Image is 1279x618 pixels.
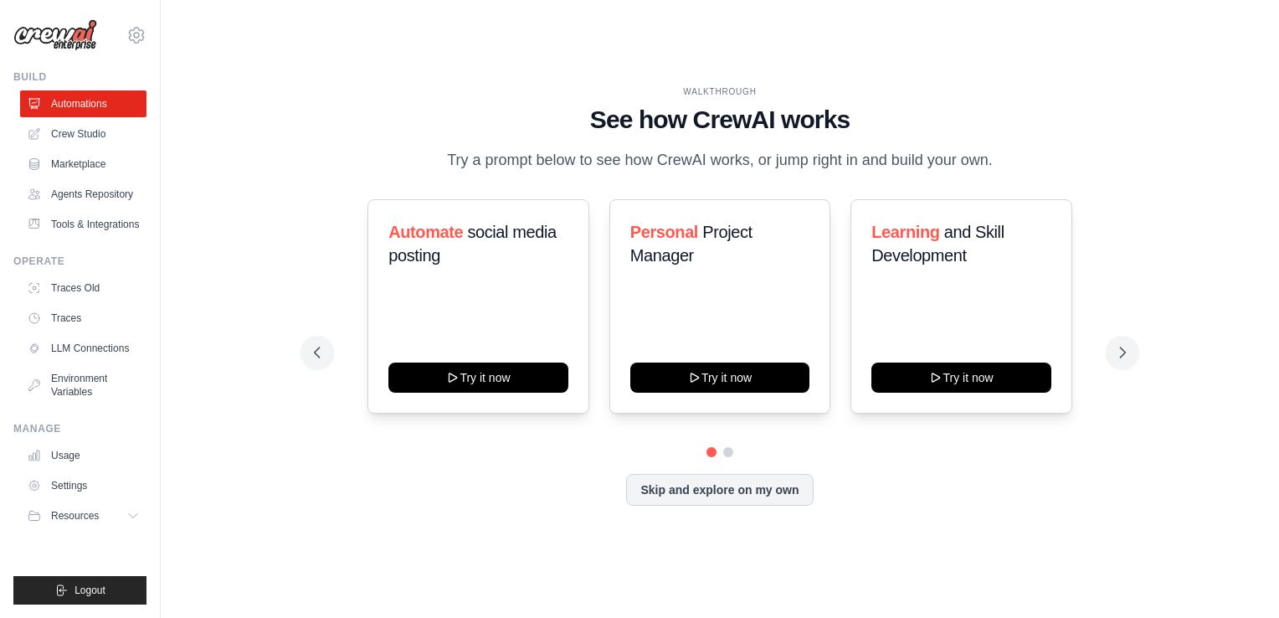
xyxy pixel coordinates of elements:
[20,502,146,529] button: Resources
[20,181,146,208] a: Agents Repository
[13,255,146,268] div: Operate
[13,19,97,51] img: Logo
[13,70,146,84] div: Build
[630,363,810,393] button: Try it now
[20,305,146,332] a: Traces
[74,584,105,597] span: Logout
[630,223,753,265] span: Project Manager
[871,223,939,241] span: Learning
[13,576,146,605] button: Logout
[871,363,1051,393] button: Try it now
[388,223,557,265] span: social media posting
[388,223,463,241] span: Automate
[630,223,698,241] span: Personal
[439,148,1001,173] p: Try a prompt below to see how CrewAI works, or jump right in and build your own.
[51,509,99,523] span: Resources
[20,211,146,238] a: Tools & Integrations
[20,442,146,469] a: Usage
[314,85,1126,98] div: WALKTHROUGH
[20,472,146,499] a: Settings
[626,474,813,506] button: Skip and explore on my own
[20,365,146,405] a: Environment Variables
[20,151,146,178] a: Marketplace
[20,90,146,117] a: Automations
[20,121,146,147] a: Crew Studio
[20,335,146,362] a: LLM Connections
[388,363,568,393] button: Try it now
[13,422,146,435] div: Manage
[20,275,146,301] a: Traces Old
[314,105,1126,135] h1: See how CrewAI works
